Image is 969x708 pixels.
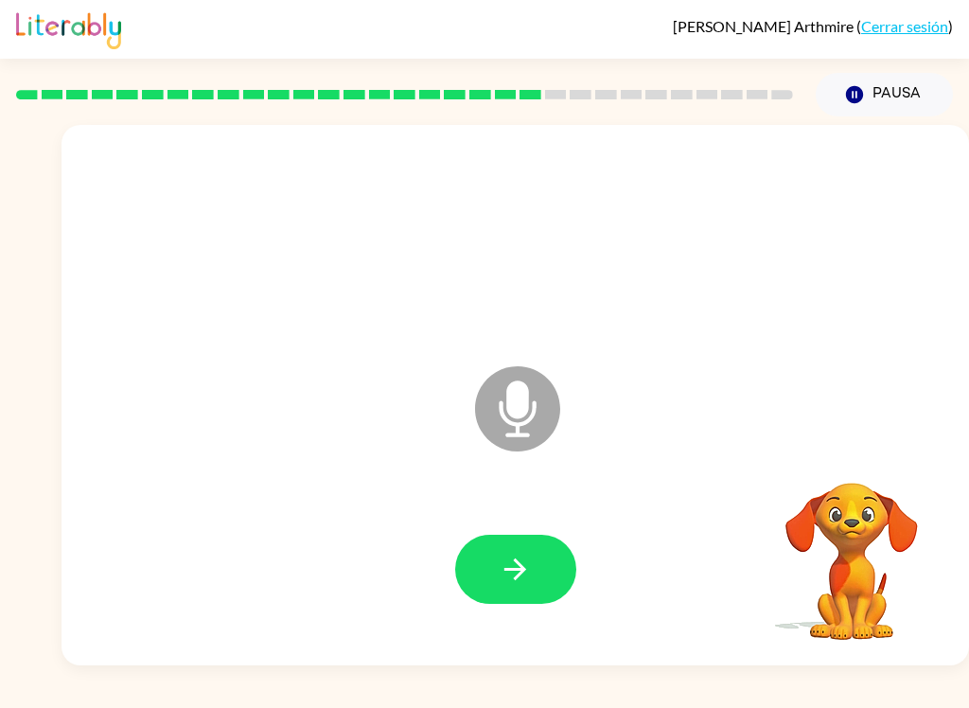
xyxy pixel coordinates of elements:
video: Tu navegador debe admitir la reproducción de archivos .mp4 para usar Literably. Intenta usar otro... [757,453,946,643]
img: Literably [16,8,121,49]
span: [PERSON_NAME] Arthmire [673,17,856,35]
button: Pausa [816,73,953,116]
a: Cerrar sesión [861,17,948,35]
div: ( ) [673,17,953,35]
